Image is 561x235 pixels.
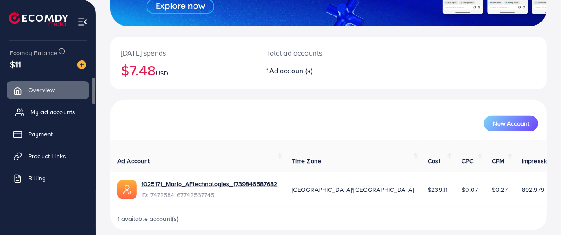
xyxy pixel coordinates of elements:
[267,67,355,75] h2: 1
[117,180,137,199] img: ic-ads-acc.e4c84228.svg
[493,120,529,127] span: New Account
[7,81,89,99] a: Overview
[492,157,504,165] span: CPM
[522,157,553,165] span: Impression
[77,60,86,69] img: image
[121,48,246,58] p: [DATE] spends
[269,66,312,75] span: Ad account(s)
[10,58,21,71] span: $11
[28,174,46,183] span: Billing
[28,152,66,160] span: Product Links
[7,147,89,165] a: Product Links
[522,185,544,194] span: 892,979
[141,179,278,188] a: 1025171_Mario_AFtechnologies_1739846587682
[267,48,355,58] p: Total ad accounts
[492,185,508,194] span: $0.27
[7,169,89,187] a: Billing
[462,157,473,165] span: CPC
[10,48,57,57] span: Ecomdy Balance
[156,69,168,78] span: USD
[28,130,53,138] span: Payment
[117,157,150,165] span: Ad Account
[462,185,478,194] span: $0.07
[28,86,55,94] span: Overview
[9,12,68,26] img: logo
[121,62,246,78] h2: $7.48
[7,103,89,121] a: My ad accounts
[428,185,447,194] span: $239.11
[524,195,554,228] iframe: Chat
[77,17,88,27] img: menu
[292,185,414,194] span: [GEOGRAPHIC_DATA]/[GEOGRAPHIC_DATA]
[7,125,89,143] a: Payment
[292,157,321,165] span: Time Zone
[428,157,440,165] span: Cost
[141,190,278,199] span: ID: 7472584167742537745
[30,108,75,116] span: My ad accounts
[117,214,179,223] span: 1 available account(s)
[484,116,538,131] button: New Account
